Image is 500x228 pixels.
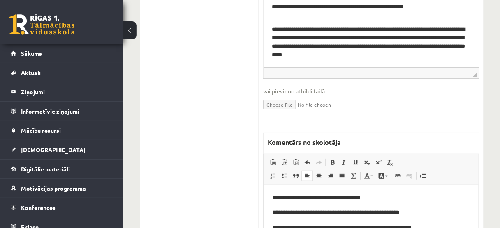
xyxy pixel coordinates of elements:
a: Konferences [11,198,113,217]
a: Noņemt stilus [384,157,396,168]
span: Konferences [21,204,56,211]
span: Motivācijas programma [21,185,86,192]
a: Centrēti [313,171,325,181]
a: Math [348,171,359,181]
a: Teksta krāsa [361,171,376,181]
a: Ievietot/noņemt sarakstu ar aizzīmēm [279,171,290,181]
a: Atsaistīt [404,171,415,181]
a: Digitālie materiāli [11,160,113,178]
a: Apakšraksts [361,157,373,168]
span: [DEMOGRAPHIC_DATA] [21,146,86,153]
a: Aktuāli [11,63,113,82]
a: Atcelt (vadīšanas taustiņš+Z) [302,157,313,168]
legend: Ziņojumi [21,82,113,101]
a: Fona krāsa [376,171,390,181]
span: Aktuāli [21,69,41,76]
a: Augšraksts [373,157,384,168]
a: Bloka citāts [290,171,302,181]
a: Slīpraksts (vadīšanas taustiņš+I) [338,157,350,168]
span: Mērogot [473,73,477,77]
a: Saite (vadīšanas taustiņš+K) [392,171,404,181]
legend: Informatīvie ziņojumi [21,102,113,121]
a: Atkārtot (vadīšanas taustiņš+Y) [313,157,325,168]
a: Ievietot lapas pārtraukumu drukai [417,171,429,181]
a: Motivācijas programma [11,179,113,198]
a: Izlīdzināt pa labi [325,171,336,181]
a: Ielīmēt (vadīšanas taustiņš+V) [267,157,279,168]
span: Mācību resursi [21,127,61,134]
a: [DEMOGRAPHIC_DATA] [11,140,113,159]
span: Digitālie materiāli [21,165,70,173]
a: Ziņojumi [11,82,113,101]
span: Sākums [21,50,42,57]
a: Sākums [11,44,113,63]
a: Ievietot kā vienkāršu tekstu (vadīšanas taustiņš+pārslēgšanas taustiņš+V) [279,157,290,168]
a: Izlīdzināt malas [336,171,348,181]
a: Rīgas 1. Tālmācības vidusskola [9,14,75,35]
a: Izlīdzināt pa kreisi [302,171,313,181]
a: Informatīvie ziņojumi [11,102,113,121]
span: vai pievieno atbildi failā [263,87,479,96]
a: Ievietot/noņemt numurētu sarakstu [267,171,279,181]
label: Komentārs no skolotāja [264,133,345,151]
a: Mācību resursi [11,121,113,140]
a: Pasvītrojums (vadīšanas taustiņš+U) [350,157,361,168]
a: Ievietot no Worda [290,157,302,168]
a: Treknraksts (vadīšanas taustiņš+B) [327,157,338,168]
